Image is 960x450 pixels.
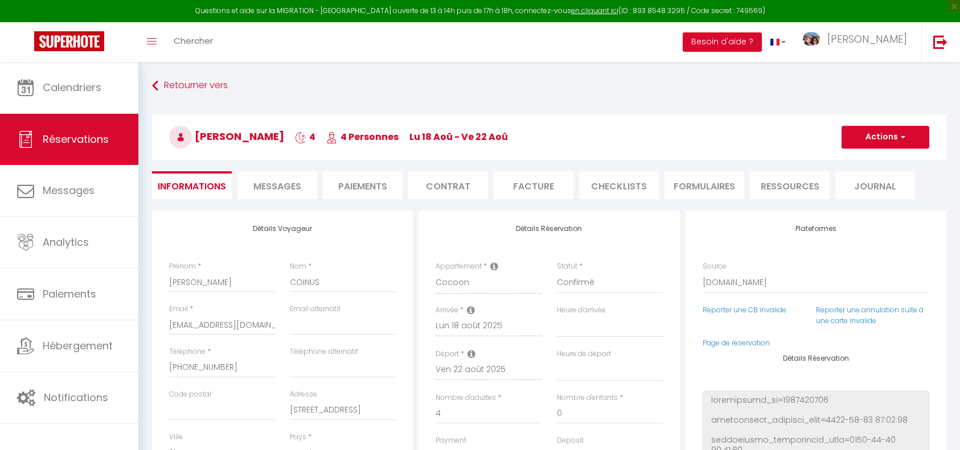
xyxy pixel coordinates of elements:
span: Paiements [43,287,96,301]
a: en cliquant ici [571,6,618,15]
label: Nombre d'enfants [557,393,618,403]
span: Notifications [44,390,108,404]
span: lu 18 Aoû - ve 22 Aoû [409,130,508,143]
label: Statut [557,261,577,272]
label: Code postal [169,389,211,400]
li: Journal [835,171,915,199]
label: Heure de départ [557,349,611,360]
label: Email [169,304,188,315]
label: Arrivée [436,305,458,316]
span: Messages [253,180,301,193]
button: Actions [842,126,929,148]
label: Email alternatif [290,304,340,315]
label: Nom [290,261,306,272]
li: FORMULAIRES [664,171,744,199]
span: [PERSON_NAME] [827,32,907,46]
label: Ville [169,432,183,443]
iframe: LiveChat chat widget [912,402,960,450]
span: Calendriers [43,80,101,94]
label: Source [703,261,727,272]
img: Super Booking [34,31,104,51]
li: Contrat [408,171,488,199]
span: 4 Personnes [326,130,399,143]
a: Page de réservation [703,338,770,348]
a: Reporter une CB invalide [703,305,786,315]
span: Analytics [43,235,89,249]
img: ... [803,32,820,46]
label: Nombre d'adultes [436,393,496,403]
button: Besoin d'aide ? [683,32,762,52]
a: Retourner vers [152,76,946,96]
span: Chercher [174,35,213,47]
a: ... [PERSON_NAME] [794,22,921,62]
h4: Détails Réservation [436,225,662,233]
span: Hébergement [43,338,113,353]
h4: Plateformes [703,225,929,233]
span: [PERSON_NAME] [169,129,284,143]
span: 4 [295,130,315,143]
li: CHECKLISTS [579,171,659,199]
li: Paiements [323,171,403,199]
label: Heure d'arrivée [557,305,606,316]
li: Informations [152,171,232,199]
label: Téléphone alternatif [290,346,358,357]
label: Deposit [557,435,584,446]
li: Facture [494,171,573,199]
span: Réservations [43,132,109,146]
a: Chercher [165,22,221,62]
h4: Détails Réservation [703,354,929,362]
label: Prénom [169,261,196,272]
label: Appartement [436,261,482,272]
img: logout [933,35,947,49]
label: Adresse [290,389,317,400]
h4: Détails Voyageur [169,225,396,233]
label: Téléphone [169,346,206,357]
label: Payment [436,435,466,446]
label: Départ [436,349,459,360]
label: Pays [290,432,306,443]
span: Messages [43,183,95,197]
li: Ressources [750,171,830,199]
a: Reporter une annulation suite à une carte invalide [816,305,924,325]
